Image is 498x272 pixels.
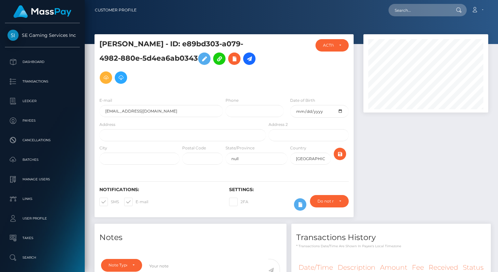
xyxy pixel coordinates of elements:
[13,5,71,18] img: MassPay Logo
[226,145,255,151] label: State/Province
[323,43,334,48] div: ACTIVE
[7,135,77,145] p: Cancellations
[95,3,137,17] a: Customer Profile
[109,263,127,268] div: Note Type
[7,30,19,41] img: SE Gaming Services Inc
[243,53,256,65] a: Initiate Payout
[315,39,349,52] button: ACTIVE
[99,198,119,206] label: SMS
[290,145,306,151] label: Country
[99,98,112,103] label: E-mail
[7,214,77,223] p: User Profile
[317,199,334,204] div: Do not require
[7,155,77,165] p: Batches
[296,244,486,249] p: * Transactions date/time are shown in payee's local timezone
[229,198,248,206] label: 2FA
[7,253,77,263] p: Search
[99,39,262,87] h5: [PERSON_NAME] - ID: e89bd303-a079-4982-880e-5d4ea6ab0343
[5,32,80,38] span: SE Gaming Services Inc
[226,98,239,103] label: Phone
[101,259,142,271] button: Note Type
[7,174,77,184] p: Manage Users
[310,195,349,207] button: Do not require
[7,194,77,204] p: Links
[5,54,80,70] a: Dashboard
[5,191,80,207] a: Links
[5,171,80,188] a: Manage Users
[5,152,80,168] a: Batches
[5,249,80,266] a: Search
[5,210,80,227] a: User Profile
[7,77,77,86] p: Transactions
[388,4,450,16] input: Search...
[296,232,486,243] h4: Transactions History
[290,98,315,103] label: Date of Birth
[5,93,80,109] a: Ledger
[7,96,77,106] p: Ledger
[124,198,148,206] label: E-mail
[5,73,80,90] a: Transactions
[7,116,77,126] p: Payees
[7,233,77,243] p: Taxes
[182,145,206,151] label: Postal Code
[229,187,349,192] h6: Settings:
[99,232,282,243] h4: Notes
[269,122,288,128] label: Address 2
[5,230,80,246] a: Taxes
[99,145,107,151] label: City
[99,122,115,128] label: Address
[5,113,80,129] a: Payees
[5,132,80,148] a: Cancellations
[99,187,219,192] h6: Notifications:
[7,57,77,67] p: Dashboard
